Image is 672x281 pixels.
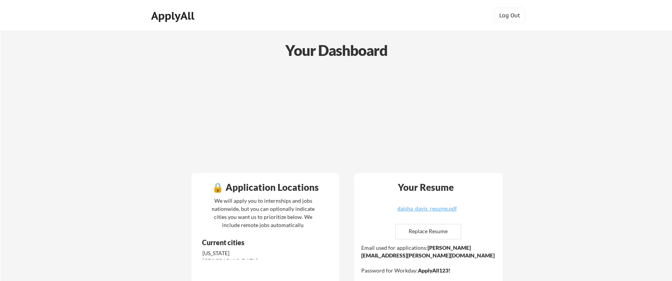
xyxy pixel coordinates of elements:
[194,183,337,192] div: 🔒 Application Locations
[202,249,284,272] div: [US_STATE][GEOGRAPHIC_DATA], [GEOGRAPHIC_DATA]
[381,206,473,218] a: daisha_davis_resume.pdf
[202,239,309,246] div: Current cities
[1,39,672,61] div: Your Dashboard
[418,267,450,274] strong: ApplyAll123!
[210,197,316,229] div: We will apply you to internships and jobs nationwide, but you can optionally indicate cities you ...
[387,183,464,192] div: Your Resume
[361,244,495,259] strong: [PERSON_NAME][EMAIL_ADDRESS][PERSON_NAME][DOMAIN_NAME]
[381,206,473,211] div: daisha_davis_resume.pdf
[151,9,197,22] div: ApplyAll
[494,8,525,23] button: Log Out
